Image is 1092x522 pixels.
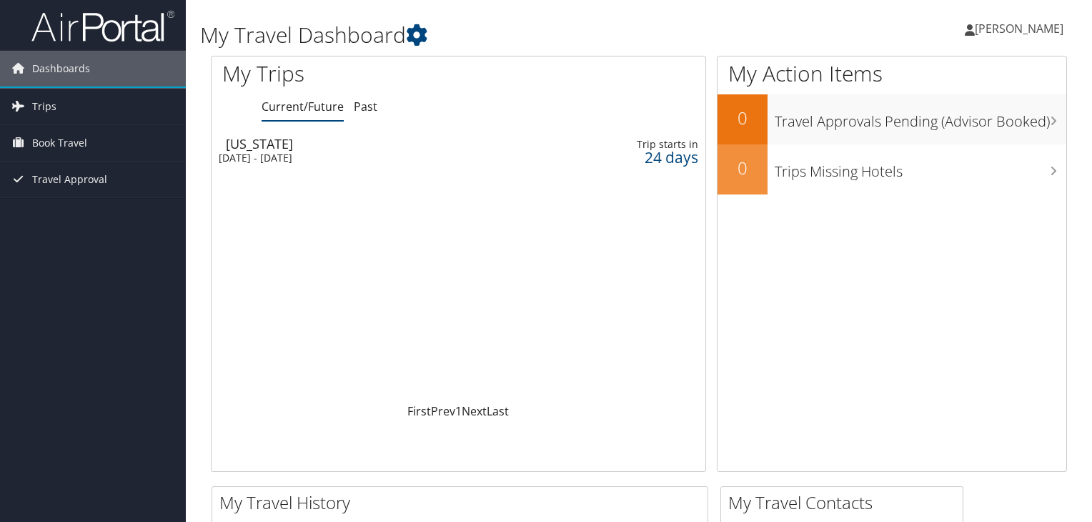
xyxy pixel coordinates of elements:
a: 0Trips Missing Hotels [718,144,1066,194]
div: [US_STATE] [226,137,537,150]
a: [PERSON_NAME] [965,7,1078,50]
a: Current/Future [262,99,344,114]
h2: My Travel Contacts [728,491,963,515]
span: Trips [32,89,56,124]
h2: 0 [718,106,768,130]
img: airportal-logo.png [31,9,174,43]
h2: 0 [718,156,768,180]
h3: Travel Approvals Pending (Advisor Booked) [775,104,1066,132]
h1: My Action Items [718,59,1066,89]
h1: My Travel Dashboard [200,20,785,50]
h1: My Trips [222,59,489,89]
h3: Trips Missing Hotels [775,154,1066,182]
a: 1 [455,403,462,419]
div: [DATE] - [DATE] [219,152,530,164]
div: 24 days [590,151,698,164]
a: Last [487,403,509,419]
a: 0Travel Approvals Pending (Advisor Booked) [718,94,1066,144]
span: [PERSON_NAME] [975,21,1063,36]
a: Prev [431,403,455,419]
h2: My Travel History [219,491,708,515]
span: Book Travel [32,125,87,161]
a: First [407,403,431,419]
span: Dashboards [32,51,90,87]
a: Next [462,403,487,419]
a: Past [354,99,377,114]
span: Travel Approval [32,162,107,197]
div: Trip starts in [590,138,698,151]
